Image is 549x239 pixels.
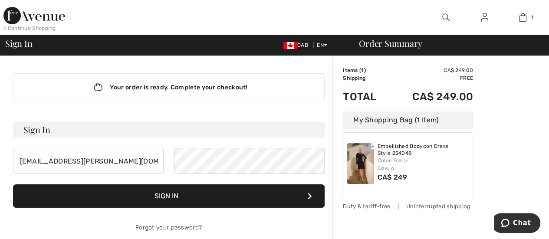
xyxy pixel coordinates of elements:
[343,202,473,210] div: Duty & tariff-free | Uninterrupted shipping
[504,12,542,23] a: 1
[135,224,202,231] a: Forgot your password?
[347,143,374,184] img: Embellished Bodycon Dress Style 254048
[474,12,495,23] a: Sign In
[519,12,526,23] img: My Bag
[13,184,325,208] button: Sign In
[389,74,473,82] td: Free
[361,67,364,73] span: 1
[13,122,325,138] h3: Sign In
[378,157,470,172] div: Color: Black Size: 6
[389,66,473,74] td: CA$ 249.00
[531,13,533,21] span: 1
[481,12,488,23] img: My Info
[389,82,473,111] td: CA$ 249.00
[442,12,450,23] img: search the website
[343,82,389,111] td: Total
[283,42,297,49] img: Canadian Dollar
[378,143,470,157] a: Embellished Bodycon Dress Style 254048
[348,39,544,48] div: Order Summary
[13,73,325,101] div: Your order is ready. Complete your checkout!
[3,24,56,32] div: < Continue Shopping
[494,213,540,235] iframe: Opens a widget where you can chat to one of our agents
[343,111,473,129] div: My Shopping Bag (1 Item)
[378,173,407,181] span: CA$ 249
[343,66,389,74] td: Items ( )
[3,7,65,24] img: 1ère Avenue
[343,74,389,82] td: Shipping
[283,42,312,48] span: CAD
[13,148,164,174] input: E-mail
[5,39,32,48] span: Sign In
[317,42,328,48] span: EN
